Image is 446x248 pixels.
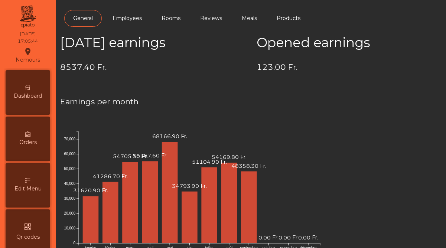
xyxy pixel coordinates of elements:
text: 70,000 [64,137,75,141]
text: 68166.90 Fr. [152,133,187,140]
h4: 123.00 Fr. [257,62,442,73]
div: [DATE] [20,30,36,37]
text: 55167.60 Fr. [133,152,167,159]
text: 0.00 Fr. [258,234,279,241]
span: Edit Menu [14,185,42,193]
text: 60,000 [64,152,75,156]
text: 50,000 [64,167,75,171]
a: Employees [104,10,151,27]
text: 41286.70 Fr. [93,173,128,180]
text: 30,000 [64,196,75,200]
text: 10,000 [64,226,75,230]
text: 48358.30 Fr. [231,162,266,169]
img: qpiato [19,4,37,30]
a: Products [268,10,309,27]
h4: Earnings per month [60,96,442,107]
div: 17:05:44 [18,38,38,45]
span: Qr codes [16,233,40,241]
span: Dashboard [14,92,42,100]
span: Orders [19,138,37,146]
text: 34793.90 Fr. [172,183,207,189]
div: Nemours [16,46,40,65]
text: 0.00 Fr. [279,234,299,241]
h2: Opened earnings [257,35,442,50]
h2: [DATE] earnings [60,35,245,50]
text: 31620.90 Fr. [73,187,108,194]
i: location_on [23,47,32,56]
h4: 8537.40 Fr. [60,62,245,73]
text: 20,000 [64,211,75,215]
a: Rooms [153,10,189,27]
a: Meals [233,10,266,27]
text: 51104.90 Fr. [192,158,227,165]
text: 54705.30 Fr. [113,153,148,160]
text: 0.00 Fr. [298,234,318,241]
text: 0 [73,241,75,245]
text: 40,000 [64,182,75,186]
text: 54169.80 Fr. [212,154,247,160]
a: General [64,10,102,27]
a: Reviews [191,10,231,27]
i: qr_code [23,222,32,231]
